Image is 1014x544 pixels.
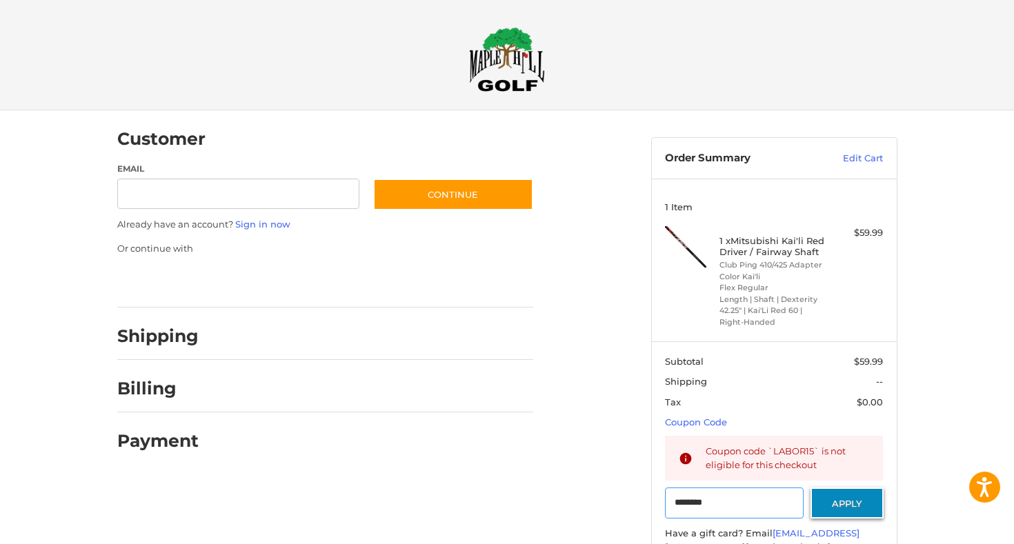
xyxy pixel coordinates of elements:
span: Tax [665,396,681,407]
p: Or continue with [117,242,533,256]
span: Subtotal [665,356,704,367]
li: Length | Shaft | Dexterity 42.25" | Kai'Li Red 60 | Right-Handed [719,294,825,328]
iframe: PayPal-paylater [230,269,333,294]
label: Email [117,163,360,175]
h3: 1 Item [665,201,883,212]
iframe: PayPal-paypal [112,269,216,294]
h4: 1 x Mitsubishi Kai'li Red Driver / Fairway Shaft [719,235,825,258]
p: Already have an account? [117,218,533,232]
h2: Payment [117,430,199,452]
span: $0.00 [857,396,883,407]
a: Coupon Code [665,416,727,427]
h2: Billing [117,378,198,399]
h3: Order Summary [665,152,813,165]
li: Club Ping 410/425 Adapter [719,259,825,271]
iframe: Google Customer Reviews [900,507,1014,544]
li: Color Kai'li [719,271,825,283]
a: Sign in now [235,219,290,230]
input: Gift Certificate or Coupon Code [665,487,804,518]
span: $59.99 [854,356,883,367]
button: Apply [811,487,884,518]
img: Maple Hill Golf [469,27,545,92]
div: $59.99 [828,226,883,240]
h2: Shipping [117,325,199,347]
iframe: PayPal-venmo [346,269,450,294]
h2: Customer [117,128,206,150]
button: Continue [373,179,533,210]
div: Coupon code `LABOR15` is not eligible for this checkout [706,445,870,472]
span: Shipping [665,376,707,387]
li: Flex Regular [719,282,825,294]
span: -- [876,376,883,387]
a: Edit Cart [813,152,883,165]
